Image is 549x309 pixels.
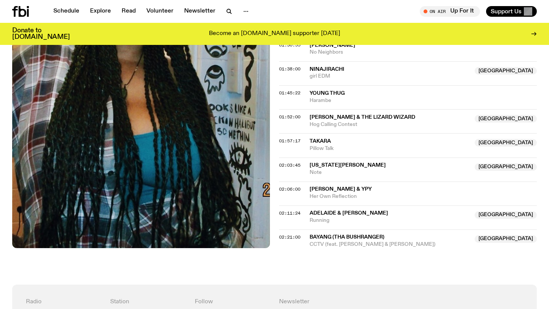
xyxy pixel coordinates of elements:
[142,6,178,17] a: Volunteer
[428,8,476,14] span: Tune in live
[310,234,384,240] span: BAYANG (tha Bushranger)
[279,90,300,96] span: 01:45:22
[486,6,537,17] button: Support Us
[310,121,470,128] span: Hog Calling Contest
[310,91,345,96] span: Young Thug
[279,114,300,120] span: 01:52:00
[310,241,470,248] span: CCTV (feat. [PERSON_NAME] & [PERSON_NAME])
[279,42,300,48] span: 01:30:55
[279,186,300,192] span: 02:06:00
[310,162,386,168] span: [US_STATE][PERSON_NAME]
[475,115,537,123] span: [GEOGRAPHIC_DATA]
[310,97,537,104] span: Harambe
[195,298,270,306] h4: Follow
[475,139,537,147] span: [GEOGRAPHIC_DATA]
[310,49,537,56] span: No Neighbors
[279,298,439,306] h4: Newsletter
[180,6,220,17] a: Newsletter
[310,67,344,72] span: Ninajirachi
[209,30,340,37] p: Become an [DOMAIN_NAME] supporter [DATE]
[310,73,470,80] span: girl EDM
[110,298,185,306] h4: Station
[310,43,355,48] span: [PERSON_NAME]
[310,145,470,152] span: Pillow Talk
[475,67,537,75] span: [GEOGRAPHIC_DATA]
[310,193,537,200] span: Her Own Reflection
[26,298,101,306] h4: Radio
[117,6,140,17] a: Read
[475,235,537,243] span: [GEOGRAPHIC_DATA]
[310,139,331,144] span: Takara
[279,162,300,168] span: 02:03:45
[420,6,480,17] button: On AirUp For It
[49,6,84,17] a: Schedule
[310,210,388,216] span: Adelaide & [PERSON_NAME]
[279,138,300,144] span: 01:57:17
[279,234,300,240] span: 02:21:00
[310,217,470,224] span: Running
[491,8,522,15] span: Support Us
[310,186,372,192] span: [PERSON_NAME] & Ypy
[12,27,70,40] h3: Donate to [DOMAIN_NAME]
[475,163,537,171] span: [GEOGRAPHIC_DATA]
[310,115,415,120] span: [PERSON_NAME] & The Lizard Wizard
[310,169,470,176] span: Note
[279,66,300,72] span: 01:38:00
[279,210,300,216] span: 02:11:24
[85,6,116,17] a: Explore
[475,211,537,219] span: [GEOGRAPHIC_DATA]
